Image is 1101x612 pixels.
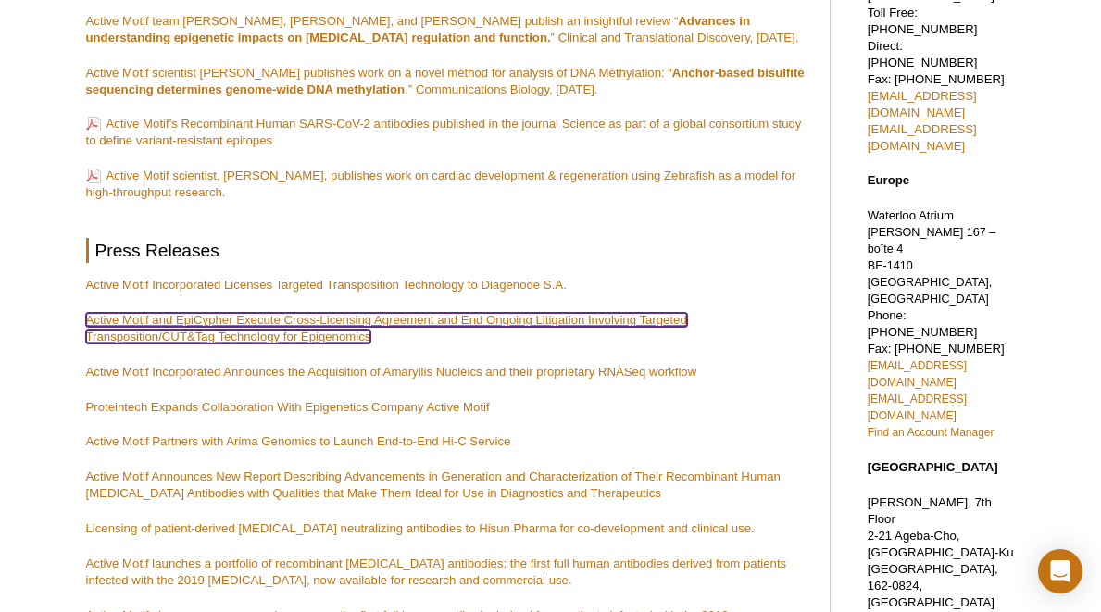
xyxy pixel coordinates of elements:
p: Waterloo Atrium Phone: [PHONE_NUMBER] Fax: [PHONE_NUMBER] [868,207,1016,441]
a: [EMAIL_ADDRESS][DOMAIN_NAME] [868,122,977,153]
a: Active Motif launches a portfolio of recombinant [MEDICAL_DATA] antibodies; the first full human ... [86,556,787,587]
div: Open Intercom Messenger [1038,549,1082,593]
span: [PERSON_NAME] 167 – boîte 4 BE-1410 [GEOGRAPHIC_DATA], [GEOGRAPHIC_DATA] [868,226,996,306]
a: [EMAIL_ADDRESS][DOMAIN_NAME] [868,359,967,389]
strong: Advances in understanding epigenetic impacts on [MEDICAL_DATA] regulation and function. [86,14,751,44]
a: Active Motif team [PERSON_NAME], [PERSON_NAME], and [PERSON_NAME] publish an insightful review “A... [86,14,799,44]
a: Proteintech Expands Collaboration With Epigenetics Company Active Motif [86,400,490,414]
a: [EMAIL_ADDRESS][DOMAIN_NAME] [868,89,977,119]
a: Active Motif Incorporated Announces the Acquisition of Amaryllis Nucleics and their proprietary R... [86,365,697,379]
a: Find an Account Manager [868,426,995,439]
a: Active Motif Partners with Arima Genomics to Launch End-to-End Hi-C Service [86,434,511,448]
strong: Europe [868,173,909,187]
h2: Press Releases [86,238,811,263]
a: [EMAIL_ADDRESS][DOMAIN_NAME] [868,393,967,422]
a: Active Motif Incorporated Licenses Targeted Transposition Technology to Diagenode S.A. [86,278,567,292]
strong: [GEOGRAPHIC_DATA] [868,460,998,474]
a: Active Motif scientist [PERSON_NAME] publishes work on a novel method for analysis of DNA Methyla... [86,66,805,96]
strong: Anchor-based bisulfite sequencing determines genome-wide DNA methylation [86,66,805,96]
a: Active Motif and EpiCypher Execute Cross-Licensing Agreement and End Ongoing Litigation Involving... [86,313,687,343]
a: Active Motif's Recombinant Human SARS-CoV-2 antibodies published in the journal Science as part o... [86,115,802,149]
a: Active Motif scientist, [PERSON_NAME], publishes work on cardiac development & regeneration using... [86,167,796,201]
a: Active Motif Announces New Report Describing Advancements in Generation and Characterization of T... [86,469,781,500]
a: Licensing of patient-derived [MEDICAL_DATA] neutralizing antibodies to Hisun Pharma for co-develo... [86,521,755,535]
